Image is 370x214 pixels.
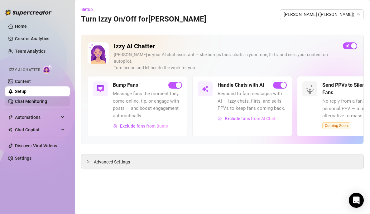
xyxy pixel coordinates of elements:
[81,14,206,24] h3: Turn Izzy On/Off for [PERSON_NAME]
[81,4,98,14] button: Setup
[15,99,47,104] a: Chat Monitoring
[218,114,276,124] button: Exclude fans from AI Chat
[81,7,93,12] span: Setup
[15,143,57,148] a: Discover Viral Videos
[15,79,31,84] a: Content
[15,49,46,54] a: Team Analytics
[218,116,222,121] img: svg%3e
[201,85,209,93] img: svg%3e
[86,158,94,165] div: collapsed
[218,90,287,112] span: Respond to fan messages with AI — Izzy chats, flirts, and sells PPVs to keep fans coming back.
[15,24,27,29] a: Home
[8,128,12,132] img: Chat Copilot
[120,124,168,129] span: Exclude fans from Bump
[306,85,316,95] img: silent-fans-ppv-o-N6Mmdf.svg
[349,193,364,208] div: Open Intercom Messenger
[225,116,276,121] span: Exclude fans from AI Chat
[43,65,52,74] img: AI Chatter
[218,81,264,89] h5: Handle Chats with AI
[86,160,90,163] span: collapsed
[113,121,168,131] button: Exclude fans from Bump
[114,42,338,50] h2: Izzy AI Chatter
[114,51,338,71] div: [PERSON_NAME] is your AI chat assistant — she bumps fans, chats in your tone, flirts, and sells y...
[8,115,13,120] span: thunderbolt
[113,124,118,128] img: svg%3e
[113,90,182,119] span: Message fans the moment they come online, tip, or engage with posts — and boost engagement automa...
[5,9,52,16] img: logo-BBDzfeDw.svg
[15,89,26,94] a: Setup
[15,156,31,161] a: Settings
[322,122,350,129] span: Coming Soon
[94,158,130,165] span: Advanced Settings
[15,125,59,135] span: Chat Copilot
[88,42,109,64] img: Izzy AI Chatter
[9,67,40,73] span: Izzy AI Chatter
[113,81,138,89] h5: Bump Fans
[357,12,360,16] span: team
[97,85,104,93] img: svg%3e
[15,112,59,122] span: Automations
[284,10,360,19] span: Valentina (valentinamyriad)
[15,34,65,44] a: Creator Analytics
